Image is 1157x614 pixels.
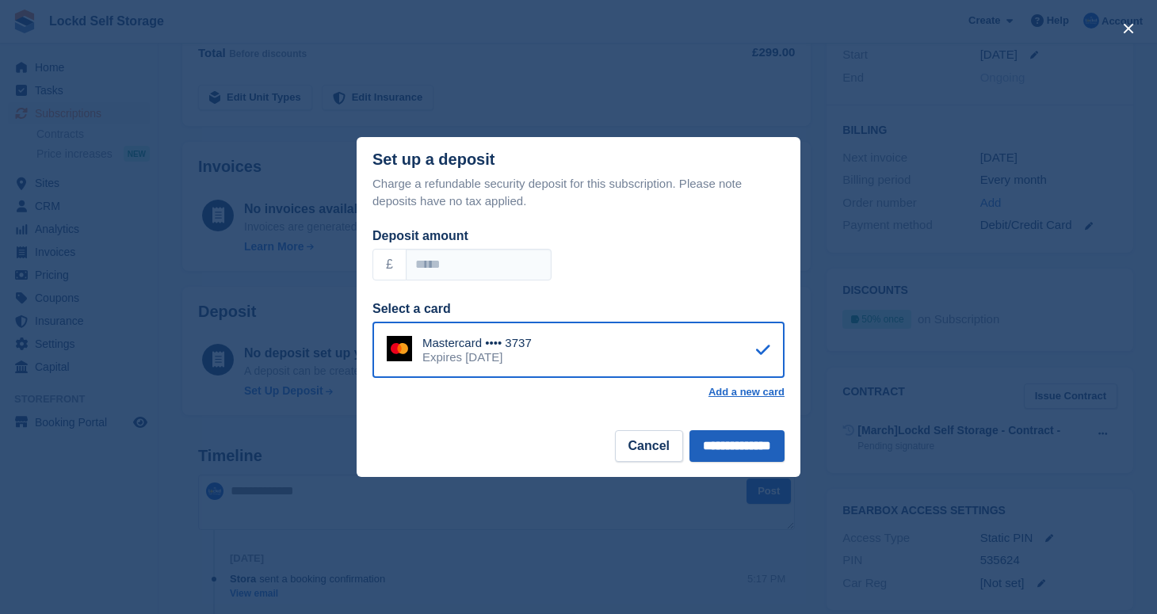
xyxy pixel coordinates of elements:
div: Select a card [372,299,785,318]
button: Cancel [615,430,683,462]
label: Deposit amount [372,229,468,242]
div: Mastercard •••• 3737 [422,336,532,350]
div: Expires [DATE] [422,350,532,364]
p: Charge a refundable security deposit for this subscription. Please note deposits have no tax appl... [372,175,785,211]
a: Add a new card [708,386,785,399]
button: close [1116,16,1141,41]
div: Set up a deposit [372,151,494,169]
img: Mastercard Logo [387,336,412,361]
